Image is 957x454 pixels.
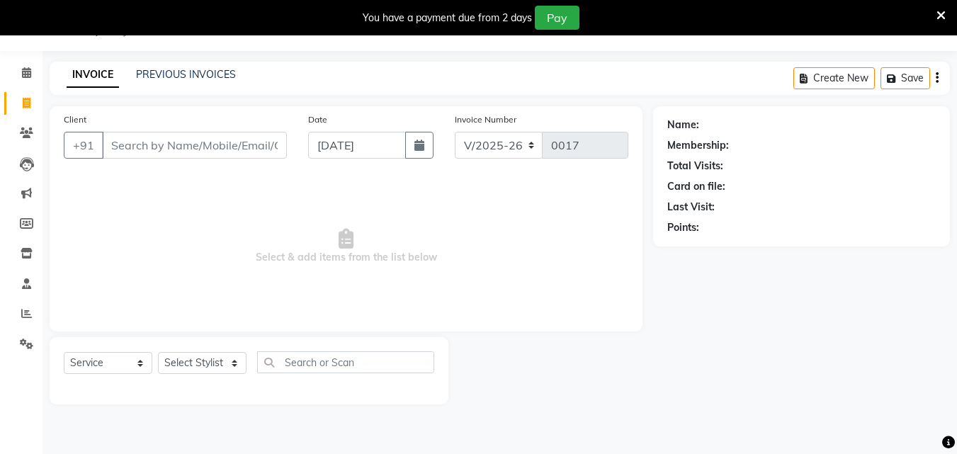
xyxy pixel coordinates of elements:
div: Last Visit: [667,200,715,215]
input: Search by Name/Mobile/Email/Code [102,132,287,159]
div: Name: [667,118,699,132]
label: Date [308,113,327,126]
div: Points: [667,220,699,235]
input: Search or Scan [257,351,434,373]
label: Client [64,113,86,126]
div: You have a payment due from 2 days [363,11,532,25]
button: Create New [793,67,875,89]
span: Select & add items from the list below [64,176,628,317]
div: Total Visits: [667,159,723,174]
button: Save [880,67,930,89]
div: Card on file: [667,179,725,194]
button: +91 [64,132,103,159]
a: INVOICE [67,62,119,88]
button: Pay [535,6,579,30]
div: Membership: [667,138,729,153]
label: Invoice Number [455,113,516,126]
a: PREVIOUS INVOICES [136,68,236,81]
